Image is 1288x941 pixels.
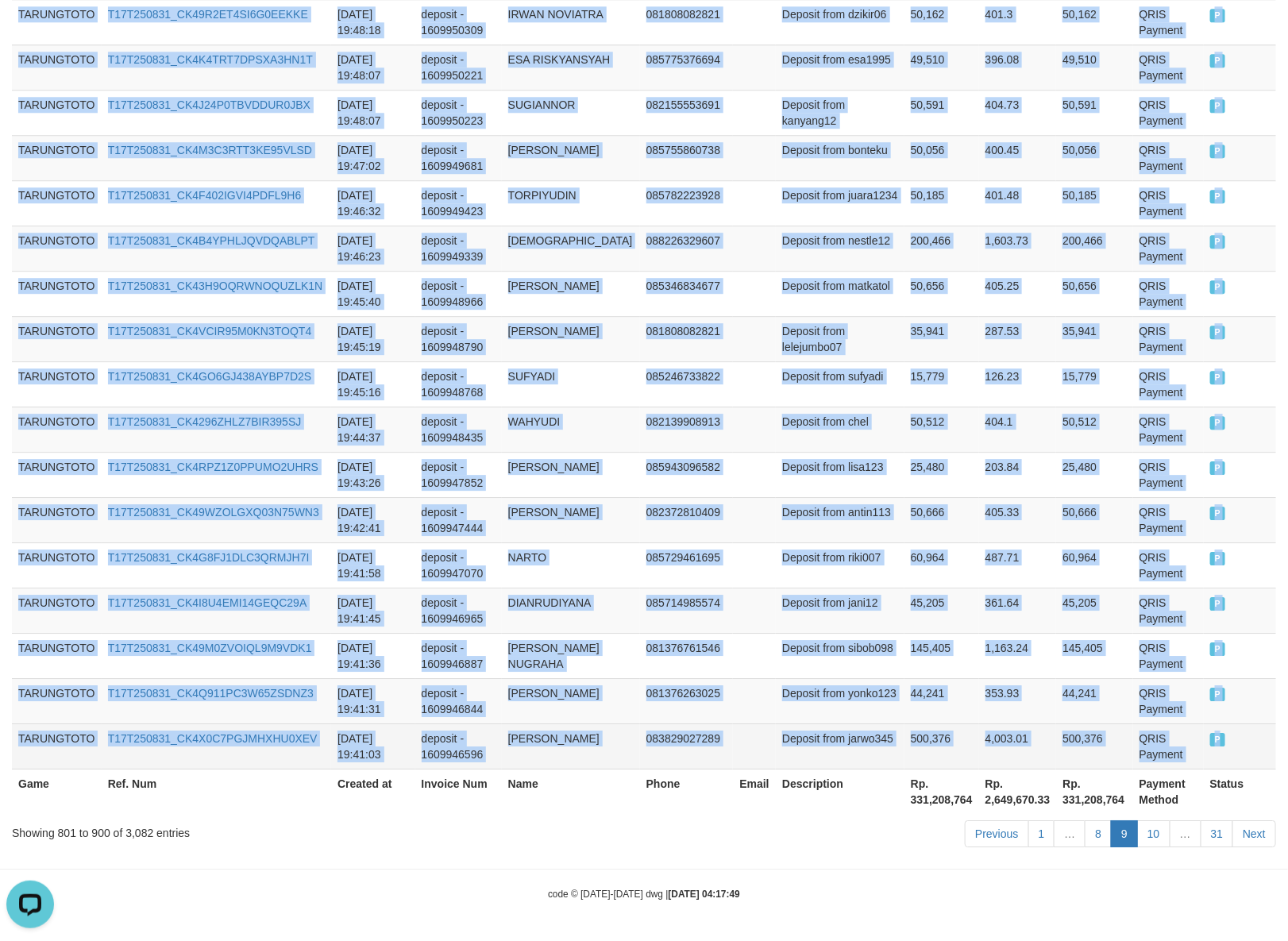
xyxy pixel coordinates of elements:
div: Showing 801 to 900 of 3,082 entries [12,819,525,841]
td: [DATE] 19:41:45 [331,588,415,633]
td: Deposit from riki007 [776,542,904,588]
td: [PERSON_NAME] [502,316,640,361]
td: WAHYUDI [502,407,640,452]
td: 145,405 [904,633,979,678]
a: … [1054,820,1086,847]
td: deposit - 1609949339 [415,226,502,271]
td: deposit - 1609948435 [415,407,502,452]
td: SUFYADI [502,361,640,407]
td: 50,591 [1056,90,1132,135]
td: 60,964 [1056,542,1132,588]
td: TARUNGTOTO [12,588,102,633]
td: TARUNGTOTO [12,497,102,542]
a: 31 [1201,820,1234,847]
a: … [1170,820,1201,847]
a: T17T250831_CK4J24P0TBVDDUR0JBX [108,98,310,111]
td: [DATE] 19:48:07 [331,90,415,135]
a: T17T250831_CK4GO6GJ438AYBP7D2S [108,370,312,383]
td: Deposit from jarwo345 [776,723,904,769]
td: 35,941 [904,316,979,361]
td: deposit - 1609946596 [415,723,502,769]
td: 085775376694 [640,44,734,90]
a: Next [1232,820,1276,847]
td: [PERSON_NAME] [502,271,640,316]
td: 396.08 [979,44,1057,90]
a: T17T250831_CK4X0C7PGJMHXHU0XEV [108,732,318,745]
td: 082155553691 [640,90,734,135]
td: TARUNGTOTO [12,723,102,769]
td: QRIS Payment [1133,678,1204,723]
td: TARUNGTOTO [12,542,102,588]
td: Deposit from esa1995 [776,44,904,90]
td: 49,510 [904,44,979,90]
td: [DATE] 19:43:26 [331,452,415,497]
span: PAID [1210,597,1226,611]
td: 50,591 [904,90,979,135]
td: [PERSON_NAME] [502,497,640,542]
td: 145,405 [1056,633,1132,678]
td: deposit - 1609947444 [415,497,502,542]
span: PAID [1210,733,1226,746]
td: Deposit from kanyang12 [776,90,904,135]
td: TARUNGTOTO [12,361,102,407]
td: 500,376 [904,723,979,769]
td: 50,056 [904,135,979,180]
a: T17T250831_CK49R2ET4SI6G0EEKKE [108,8,308,21]
a: T17T250831_CK4B4YPHLJQVDQABLPT [108,234,315,247]
td: [DATE] 19:42:41 [331,497,415,542]
td: QRIS Payment [1133,135,1204,180]
span: PAID [1210,642,1226,656]
td: QRIS Payment [1133,90,1204,135]
span: PAID [1210,145,1226,158]
td: 487.71 [979,542,1057,588]
a: T17T250831_CK43H9OQRWNOQUZLK1N [108,280,323,292]
td: TARUNGTOTO [12,316,102,361]
span: PAID [1210,54,1226,67]
td: deposit - 1609947070 [415,542,502,588]
td: 45,205 [904,588,979,633]
td: 287.53 [979,316,1057,361]
a: T17T250831_CK4296ZHLZ7BIR395SJ [108,415,302,428]
td: 44,241 [1056,678,1132,723]
td: QRIS Payment [1133,723,1204,769]
td: QRIS Payment [1133,361,1204,407]
td: DIANRUDIYANA [502,588,640,633]
a: 9 [1111,820,1138,847]
th: Description [776,769,904,814]
td: ESA RISKYANSYAH [502,44,640,90]
td: Deposit from juara1234 [776,180,904,226]
td: 400.45 [979,135,1057,180]
th: Name [502,769,640,814]
td: TARUNGTOTO [12,407,102,452]
td: 25,480 [904,452,979,497]
td: TARUNGTOTO [12,180,102,226]
td: deposit - 1609946965 [415,588,502,633]
td: 50,185 [904,180,979,226]
a: T17T250831_CK4I8U4EMI14GEQC29A [108,596,307,609]
td: 083829027289 [640,723,734,769]
td: QRIS Payment [1133,588,1204,633]
td: QRIS Payment [1133,407,1204,452]
th: Invoice Num [415,769,502,814]
td: 085755860738 [640,135,734,180]
td: 404.73 [979,90,1057,135]
td: deposit - 1609949423 [415,180,502,226]
td: deposit - 1609946844 [415,678,502,723]
td: [DATE] 19:41:58 [331,542,415,588]
td: 500,376 [1056,723,1132,769]
td: 25,480 [1056,452,1132,497]
td: 50,666 [1056,497,1132,542]
td: 405.33 [979,497,1057,542]
td: [DATE] 19:48:07 [331,44,415,90]
span: PAID [1210,9,1226,22]
td: QRIS Payment [1133,316,1204,361]
a: T17T250831_CK4G8FJ1DLC3QRMJH7I [108,551,310,564]
td: [DATE] 19:41:36 [331,633,415,678]
td: [DATE] 19:46:23 [331,226,415,271]
td: 60,964 [904,542,979,588]
td: [DATE] 19:41:03 [331,723,415,769]
td: 49,510 [1056,44,1132,90]
td: QRIS Payment [1133,542,1204,588]
a: T17T250831_CK4K4TRT7DPSXA3HN1T [108,53,313,66]
span: PAID [1210,326,1226,339]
